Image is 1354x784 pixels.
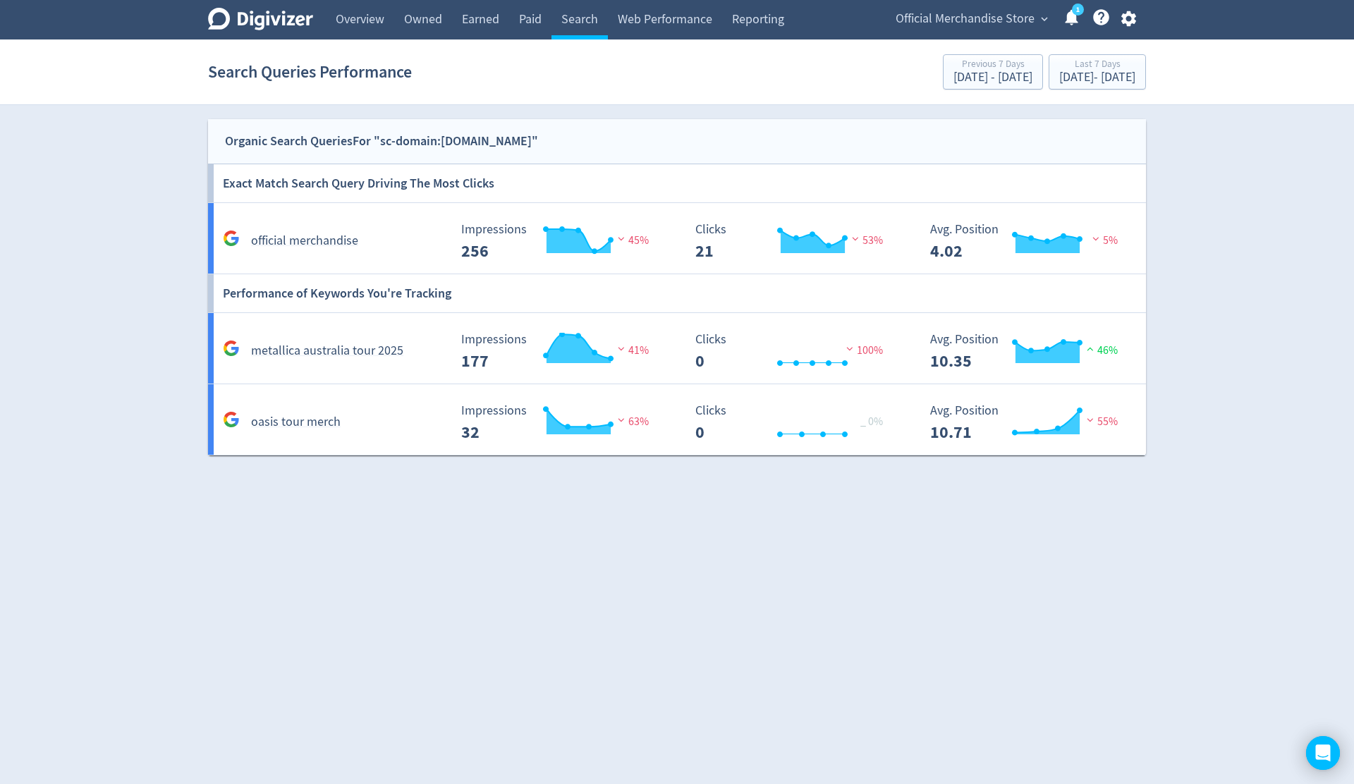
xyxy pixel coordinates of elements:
h1: Search Queries Performance [208,49,412,94]
button: Last 7 Days[DATE]- [DATE] [1049,54,1146,90]
a: official merchandise Impressions 256 Impressions 256 45% Clicks 21 Clicks 21 53% Avg. Position 4.... [208,203,1146,274]
div: Organic Search Queries For "sc-domain:[DOMAIN_NAME]" [225,131,538,152]
text: 1 [1076,5,1080,15]
img: negative-performance.svg [614,343,628,354]
svg: Google Analytics [223,340,240,357]
h5: metallica australia tour 2025 [251,343,403,360]
svg: Clicks 0 [688,404,900,441]
svg: Clicks 0 [688,333,900,370]
span: Official Merchandise Store [896,8,1035,30]
a: metallica australia tour 2025 Impressions 177 Impressions 177 41% Clicks 0 Clicks 0 100% Avg. Pos... [208,313,1146,384]
span: _ 0% [860,415,883,429]
span: 55% [1083,415,1118,429]
span: 46% [1083,343,1118,357]
img: positive-performance.svg [1083,343,1097,354]
svg: Impressions 256 [454,223,666,260]
span: 45% [614,233,649,247]
a: 1 [1072,4,1084,16]
svg: Impressions 32 [454,404,666,441]
img: negative-performance.svg [843,343,857,354]
img: negative-performance.svg [848,233,862,244]
img: negative-performance.svg [614,415,628,425]
a: oasis tour merch Impressions 32 Impressions 32 63% Clicks 0 Clicks 0 _ 0% Avg. Position 10.71 Avg... [208,384,1146,455]
div: Previous 7 Days [953,59,1032,71]
svg: Avg. Position 10.35 [923,333,1135,370]
img: negative-performance.svg [1089,233,1103,244]
div: [DATE] - [DATE] [1059,71,1135,84]
span: 41% [614,343,649,357]
h5: official merchandise [251,233,358,250]
div: [DATE] - [DATE] [953,71,1032,84]
svg: Avg. Position 4.02 [923,223,1135,260]
div: Last 7 Days [1059,59,1135,71]
span: expand_more [1038,13,1051,25]
span: 53% [848,233,883,247]
span: 63% [614,415,649,429]
svg: Google Analytics [223,230,240,247]
img: negative-performance.svg [1083,415,1097,425]
span: 100% [843,343,883,357]
img: negative-performance.svg [614,233,628,244]
h6: Performance of Keywords You're Tracking [223,274,451,312]
div: Open Intercom Messenger [1306,736,1340,770]
span: 5% [1089,233,1118,247]
svg: Impressions 177 [454,333,666,370]
svg: Avg. Position 10.71 [923,404,1135,441]
svg: Clicks 21 [688,223,900,260]
button: Previous 7 Days[DATE] - [DATE] [943,54,1043,90]
h5: oasis tour merch [251,414,341,431]
button: Official Merchandise Store [891,8,1051,30]
h6: Exact Match Search Query Driving The Most Clicks [223,164,494,202]
svg: Google Analytics [223,411,240,428]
